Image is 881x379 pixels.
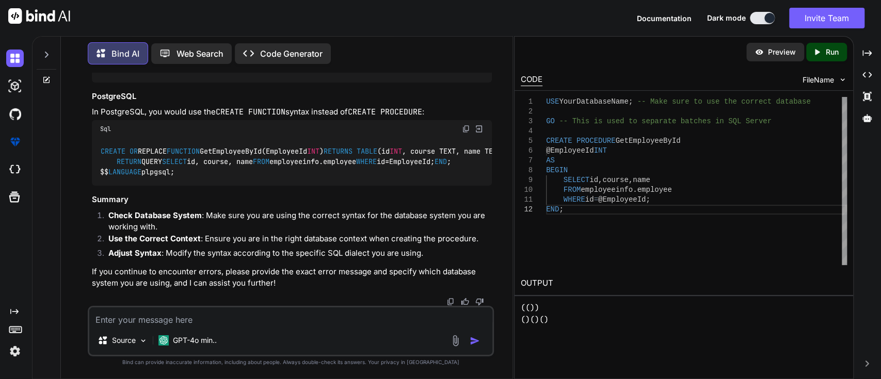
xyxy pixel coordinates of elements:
span: employeeinfo [581,186,633,194]
img: GPT-4o mini [158,335,169,345]
span: -- Make sure to use the correct database [637,97,810,106]
span: id [585,195,594,204]
span: . [633,186,637,194]
span: CREATE [546,137,572,145]
img: chevron down [838,75,847,84]
div: 9 [521,175,533,185]
p: Bind can provide inaccurate information, including about people. Always double-check its answers.... [88,358,494,366]
span: ; [628,97,632,106]
span: WHERE [563,195,585,204]
span: GetEmployeeById [615,137,680,145]
img: darkChat [6,50,24,67]
span: CREATE [101,146,125,156]
span: END [435,157,447,166]
strong: Use the Correct Context [108,234,201,243]
p: If you continue to encounter errors, please provide the exact error message and specify which dat... [92,266,492,289]
p: Code Generator [260,47,323,60]
span: @EmployeeId [598,195,646,204]
span: RETURN [117,157,141,166]
img: like [461,298,469,306]
p: In PostgreSQL, you would use the syntax instead of : [92,106,492,118]
img: copy [446,298,455,306]
span: RETURNS [324,146,353,156]
span: FROM [253,157,269,166]
span: FROM [563,186,581,194]
button: Invite Team [789,8,864,28]
p: Preview [768,47,796,57]
span: END [546,205,559,213]
img: attachment [450,335,461,347]
div: 5 [521,136,533,146]
img: copy [462,125,470,133]
span: BEGIN [546,166,568,174]
img: Bind AI [8,8,70,24]
li: : Make sure you are using the correct syntax for the database system you are working with. [100,210,492,233]
span: = [594,195,598,204]
span: SELECT [162,157,187,166]
li: : Ensure you are in the right database context when creating the procedure. [100,233,492,248]
strong: Check Database System [108,210,202,220]
code: CREATE FUNCTION [216,107,285,117]
span: INT [594,146,606,155]
div: 6 [521,146,533,156]
pre: (()) ()()() [521,302,847,325]
img: dislike [475,298,484,306]
img: Pick Models [139,336,148,345]
code: REPLACE GetEmployeeById(EmployeeId ) (id , course TEXT, name TEXT) $$ QUERY id, course, name empl... [100,146,542,178]
div: 2 [521,107,533,117]
img: Open in Browser [474,124,484,134]
span: Sql [100,125,111,133]
span: USE [546,97,559,106]
span: TABLE [357,146,377,156]
img: darkAi-studio [6,77,24,95]
span: AS [546,156,555,164]
span: -- This is used to separate batches in SQL Server [559,117,772,125]
div: CODE [521,74,542,86]
span: FileName [803,75,834,85]
div: 12 [521,205,533,215]
div: 3 [521,117,533,126]
h3: PostgreSQL [92,91,492,103]
img: preview [755,47,764,57]
div: 4 [521,126,533,136]
span: INT [307,146,319,156]
span: ; [646,195,650,204]
span: , [598,176,602,184]
p: Source [112,335,136,345]
button: Documentation [637,13,692,24]
span: id [589,176,598,184]
span: WHERE [356,157,377,166]
span: LANGUAGE [108,168,141,177]
div: 11 [521,195,533,205]
img: settings [6,342,24,360]
span: FUNCTION [167,146,200,156]
h3: Summary [92,194,492,206]
span: = [385,157,389,166]
span: PROCEDURE [576,137,616,145]
span: @EmployeeId [546,146,594,155]
p: Web Search [177,47,223,60]
span: employee [637,186,671,194]
img: cloudideIcon [6,161,24,178]
p: GPT-4o min.. [173,335,217,345]
code: DELIMITER GetEmployeeById( EmployeeId ) id, course, name employeeinfo.employee id EmployeeId; DEL... [100,32,460,74]
img: premium [6,133,24,151]
span: Documentation [637,14,692,23]
li: : Modify the syntax according to the specific SQL dialect you are using. [100,248,492,262]
span: course [602,176,628,184]
img: icon [470,336,480,346]
h2: OUTPUT [515,271,853,295]
strong: Adjust Syntax [108,248,162,258]
code: CREATE PROCEDURE [348,107,422,117]
img: githubDark [6,105,24,123]
div: 10 [521,185,533,195]
span: Dark mode [707,13,746,23]
div: 1 [521,97,533,107]
div: 8 [521,166,533,175]
span: , [628,176,632,184]
p: Run [826,47,839,57]
span: OR [130,146,138,156]
div: 7 [521,156,533,166]
span: ; [559,205,563,213]
span: GO [546,117,555,125]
